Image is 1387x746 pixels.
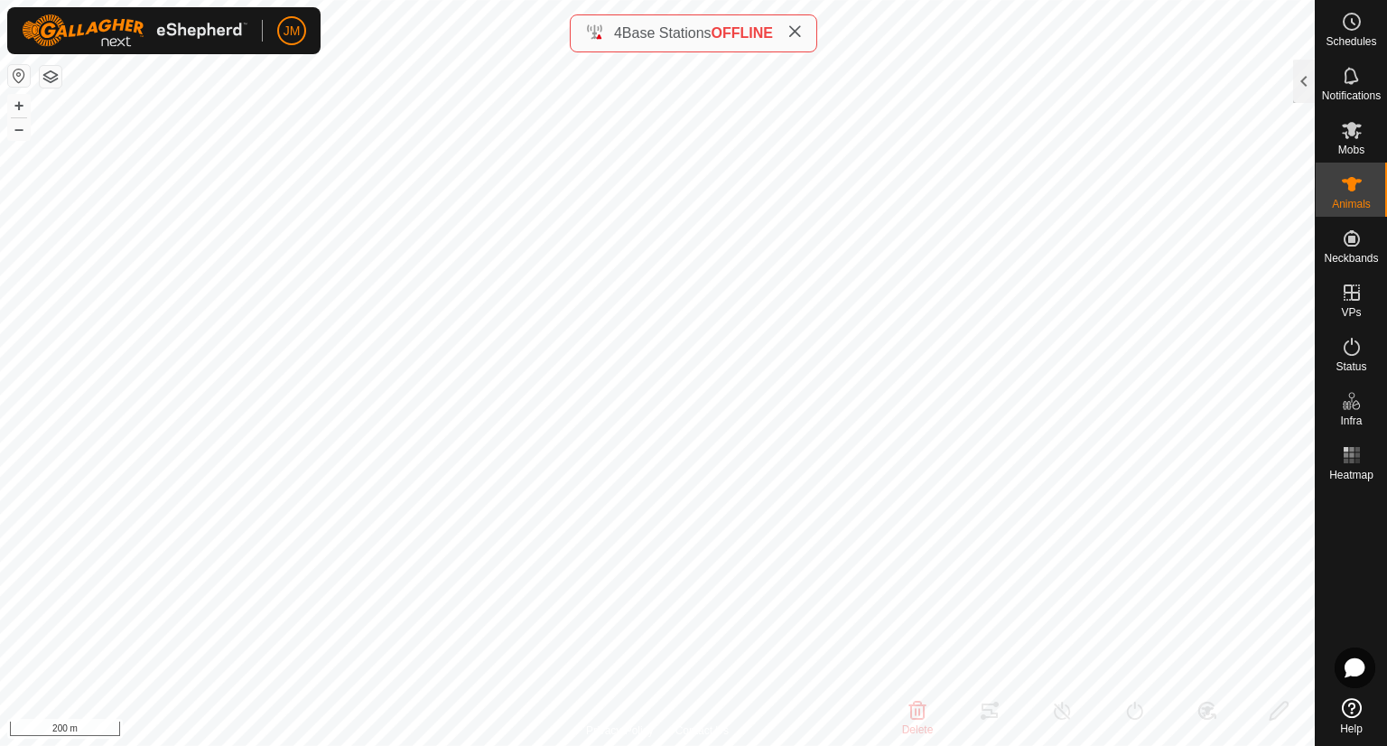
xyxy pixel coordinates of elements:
button: + [8,95,30,117]
a: Help [1316,691,1387,741]
span: JM [284,22,301,41]
span: Animals [1332,199,1371,210]
span: Infra [1340,415,1362,426]
span: VPs [1341,307,1361,318]
a: Contact Us [675,723,729,739]
button: – [8,118,30,140]
span: Mobs [1338,145,1364,155]
span: 4 [614,25,622,41]
span: Base Stations [622,25,712,41]
span: Heatmap [1329,470,1373,480]
span: Help [1340,723,1363,734]
img: Gallagher Logo [22,14,247,47]
span: Schedules [1326,36,1376,47]
button: Map Layers [40,66,61,88]
span: Notifications [1322,90,1381,101]
span: Neckbands [1324,253,1378,264]
span: OFFLINE [712,25,773,41]
span: Status [1336,361,1366,372]
a: Privacy Policy [586,723,654,739]
button: Reset Map [8,65,30,87]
